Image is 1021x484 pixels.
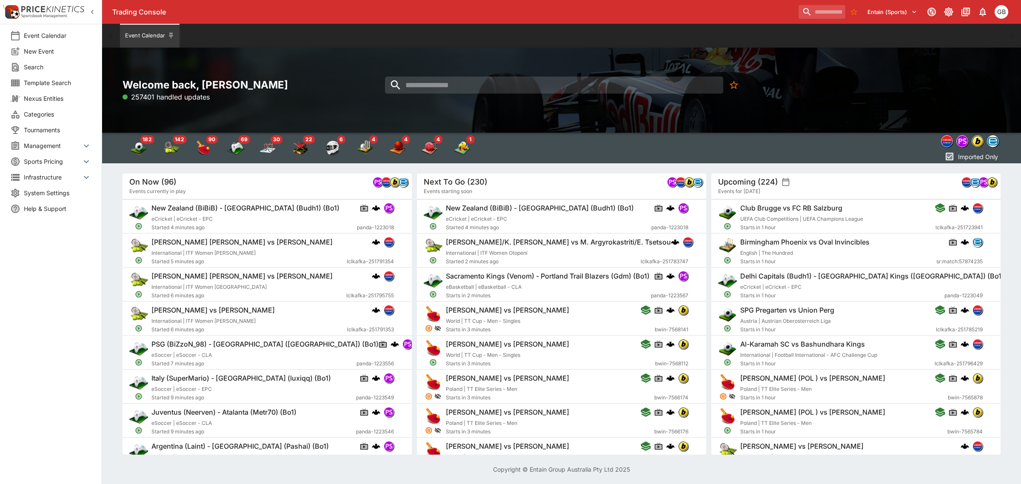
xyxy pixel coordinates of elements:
span: lclkafka-251783747 [641,257,688,266]
div: Event type filters [123,133,478,163]
div: Gareth Brown [995,5,1008,19]
img: tennis.png [424,237,442,256]
h6: [PERSON_NAME] [PERSON_NAME] vs [PERSON_NAME] [151,238,333,247]
span: lclkafka-251791354 [347,257,394,266]
span: bwin-7568141 [655,325,688,334]
span: International | ITF Women [PERSON_NAME] [151,250,256,256]
div: betradar [970,177,980,187]
span: 4 [369,135,378,144]
h5: Upcoming (224) [718,177,778,187]
h5: On Now (96) [129,177,177,187]
svg: Open [724,325,731,332]
span: Started 7 minutes ago [151,359,356,368]
img: betradar.png [987,136,998,147]
span: World | TT Cup - Men - Singles [446,318,520,324]
img: pandascore.png [957,136,968,147]
span: International | ITF Women [GEOGRAPHIC_DATA] [151,284,267,290]
div: lclkafka [973,339,983,349]
img: esports.png [129,339,148,358]
img: esports.png [424,271,442,290]
h6: Birmingham Phoenix vs Oval Invincibles [740,238,870,247]
span: panda-1223049 [944,291,983,300]
svg: Open [135,325,143,332]
span: panda-1223018 [357,223,394,232]
img: bwin.png [973,407,982,417]
h2: Welcome back, [PERSON_NAME] [123,78,412,91]
img: bwin.png [679,305,688,315]
img: pandascore.png [403,339,412,349]
button: Gareth Brown [992,3,1011,21]
h6: [PERSON_NAME] (POL ) vs [PERSON_NAME] [740,374,885,383]
span: bwin-7566176 [654,427,688,436]
h6: SPG Pregarten vs Union Perg [740,306,834,315]
span: Started 6 minutes ago [151,291,346,300]
img: logo-cerberus.svg [666,340,675,348]
span: International | ITF Women Otopeni [446,250,528,256]
img: logo-cerberus.svg [961,238,969,246]
div: Table Tennis [195,140,212,157]
span: 22 [303,135,315,144]
img: ice_hockey [260,140,277,157]
img: table_tennis.png [424,305,442,324]
button: Connected to PK [924,4,939,20]
img: lclkafka.png [973,305,982,315]
img: esports.png [129,441,148,460]
div: Handball [421,140,438,157]
img: bwin.png [987,177,997,187]
img: pandascore.png [384,407,394,417]
img: table_tennis.png [424,407,442,426]
img: tennis.png [129,271,148,290]
span: Search [24,63,91,71]
span: eSoccer | eSoccer - CLA [151,352,212,358]
div: Cricket [356,140,374,157]
svg: Open [135,290,143,298]
img: motor_racing [324,140,341,157]
h6: [PERSON_NAME] [PERSON_NAME] vs [PERSON_NAME] [151,272,333,281]
img: soccer.png [718,339,737,358]
svg: Open [724,256,731,264]
img: betradar.png [399,177,408,187]
img: pandascore.png [679,271,688,281]
span: Events currently in play [129,187,186,196]
div: lclkafka [384,305,394,315]
div: pandascore [956,135,968,147]
div: cerberus [666,374,675,382]
p: Imported Only [958,152,998,161]
div: cerberus [961,340,969,348]
img: basketball [389,140,406,157]
div: Volleyball [453,140,471,157]
div: bwin [973,373,983,383]
p: 257401 handled updates [123,92,210,102]
img: esports.png [129,373,148,392]
img: logo-cerberus.svg [666,306,675,314]
div: cerberus [666,306,675,314]
span: panda-1223567 [651,291,688,300]
img: esports.png [718,271,737,290]
span: lclkafka-251791353 [347,325,394,334]
span: English | The Hundred [740,250,793,256]
img: handball [421,140,438,157]
div: betradar [693,177,703,187]
span: Starts in 1 hour [740,325,936,334]
img: lclkafka.png [384,305,394,315]
div: pandascore [978,177,989,187]
span: Management [24,141,81,150]
img: logo-cerberus.svg [372,272,380,280]
img: betradar.png [693,177,702,187]
img: logo-cerberus.svg [961,374,969,382]
img: logo-cerberus.svg [666,442,675,450]
span: New Event [24,47,91,56]
div: Snooker [292,140,309,157]
div: betradar [973,237,983,247]
img: logo-cerberus.svg [372,374,380,382]
span: International | ITF Women [PERSON_NAME] [151,318,256,324]
img: logo-cerberus.svg [666,204,675,212]
button: Event Calendar [120,24,180,48]
img: cricket.png [718,237,737,256]
div: lclkafka [941,135,953,147]
img: bwin.png [972,136,983,147]
span: International | Football International - AFC Challenge Cup [740,352,877,358]
span: System Settings [24,188,91,197]
div: Basketball [389,140,406,157]
div: lclkafka [676,177,686,187]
